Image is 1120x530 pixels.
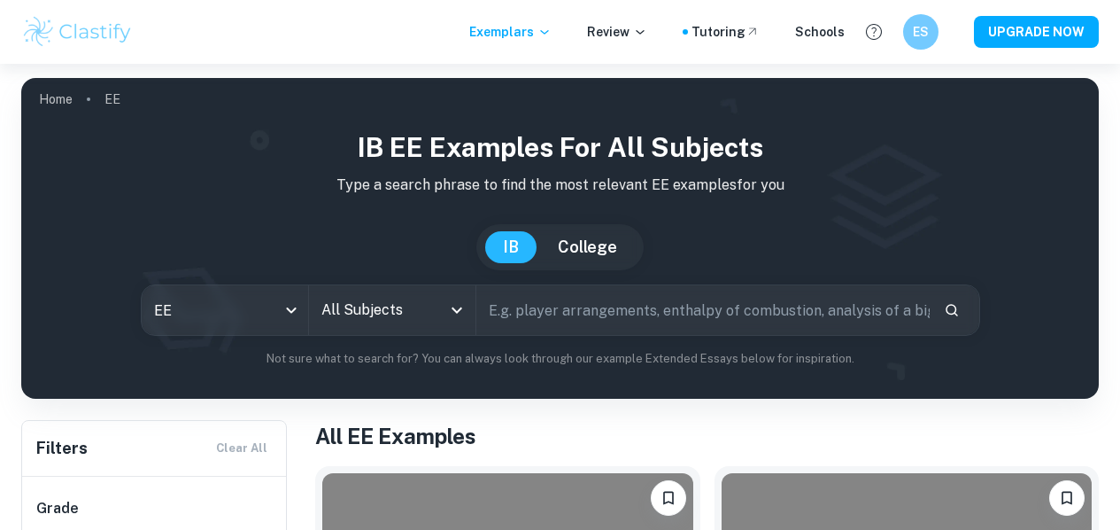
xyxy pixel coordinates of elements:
[444,298,469,323] button: Open
[142,285,308,335] div: EE
[903,14,938,50] button: ES
[651,480,686,516] button: Bookmark
[35,350,1085,368] p: Not sure what to search for? You can always look through our example Extended Essays below for in...
[1049,480,1085,516] button: Bookmark
[36,498,274,519] h6: Grade
[21,14,134,50] img: Clastify logo
[485,231,537,263] button: IB
[21,78,1099,399] img: profile cover
[315,420,1099,452] h1: All EE Examples
[911,22,931,42] h6: ES
[39,87,73,112] a: Home
[35,175,1085,196] p: Type a search phrase to find the most relevant EE examples for you
[104,90,120,109] p: EE
[476,285,930,335] input: E.g. player arrangements, enthalpy of combustion, analysis of a big city...
[974,16,1099,48] button: UPGRADE NOW
[691,22,760,42] a: Tutoring
[35,128,1085,168] h1: IB EE examples for all subjects
[469,22,552,42] p: Exemplars
[540,231,635,263] button: College
[587,22,647,42] p: Review
[36,436,88,461] h6: Filters
[859,17,889,47] button: Help and Feedback
[795,22,845,42] a: Schools
[937,295,967,325] button: Search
